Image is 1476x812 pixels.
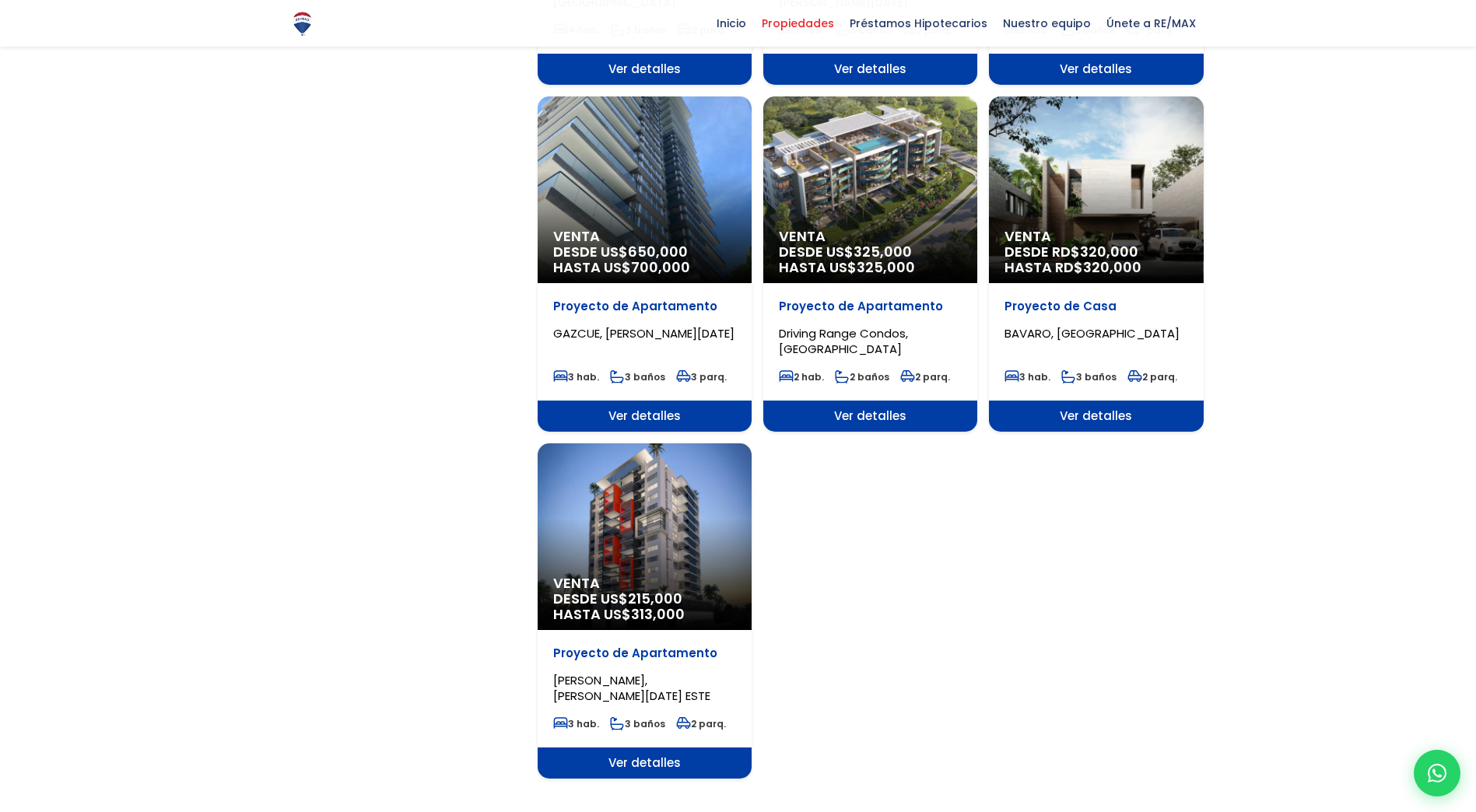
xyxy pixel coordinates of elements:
span: HASTA US$ [779,260,962,275]
a: Venta DESDE RD$320,000 HASTA RD$320,000 Proyecto de Casa BAVARO, [GEOGRAPHIC_DATA] 3 hab. 3 baños... [989,96,1203,432]
span: 2 hab. [779,370,824,383]
span: Venta [553,576,736,591]
span: 3 parq. [676,370,727,383]
span: Venta [1004,229,1187,244]
span: DESDE US$ [779,244,962,275]
span: DESDE RD$ [1004,244,1187,275]
span: Ver detalles [763,54,977,85]
span: [PERSON_NAME], [PERSON_NAME][DATE] ESTE [553,672,710,704]
span: DESDE US$ [553,244,736,275]
p: Proyecto de Apartamento [553,299,736,314]
span: 325,000 [854,242,912,261]
p: Proyecto de Apartamento [553,646,736,661]
span: Venta [553,229,736,244]
span: 2 baños [835,370,889,383]
span: 320,000 [1080,242,1138,261]
span: 3 baños [610,717,665,730]
img: Logo de REMAX [289,10,316,37]
span: 650,000 [628,242,688,261]
span: DESDE US$ [553,591,736,622]
span: HASTA RD$ [1004,260,1187,275]
span: HASTA US$ [553,607,736,622]
p: Proyecto de Apartamento [779,299,962,314]
p: Proyecto de Casa [1004,299,1187,314]
span: Únete a RE/MAX [1099,12,1204,35]
span: 3 hab. [553,717,599,730]
a: Venta DESDE US$650,000 HASTA US$700,000 Proyecto de Apartamento GAZCUE, [PERSON_NAME][DATE] 3 hab... [538,96,752,432]
span: GAZCUE, [PERSON_NAME][DATE] [553,325,734,341]
span: HASTA US$ [553,260,736,275]
span: 700,000 [631,257,690,277]
span: 325,000 [857,257,915,277]
span: Ver detalles [989,54,1203,85]
span: 215,000 [628,589,682,608]
a: Venta DESDE US$215,000 HASTA US$313,000 Proyecto de Apartamento [PERSON_NAME], [PERSON_NAME][DATE... [538,443,752,779]
span: Ver detalles [538,54,752,85]
span: 313,000 [631,604,685,624]
span: Propiedades [754,12,842,35]
span: Nuestro equipo [995,12,1099,35]
span: 3 hab. [1004,370,1050,383]
span: Ver detalles [538,401,752,432]
span: 3 hab. [553,370,599,383]
span: 2 parq. [900,370,950,383]
span: 2 parq. [1127,370,1177,383]
span: 3 baños [1061,370,1117,383]
span: BAVARO, [GEOGRAPHIC_DATA] [1004,325,1180,341]
span: Venta [779,229,962,244]
span: Ver detalles [989,401,1203,432]
span: Préstamos Hipotecarios [842,12,995,35]
a: Venta DESDE US$325,000 HASTA US$325,000 Proyecto de Apartamento Driving Range Condos, [GEOGRAPHIC... [763,96,977,432]
span: 2 parq. [676,717,726,730]
span: Driving Range Condos, [GEOGRAPHIC_DATA] [779,325,908,357]
span: 320,000 [1083,257,1141,277]
span: Inicio [709,12,754,35]
span: Ver detalles [763,401,977,432]
span: 3 baños [610,370,665,383]
span: Ver detalles [538,747,752,779]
